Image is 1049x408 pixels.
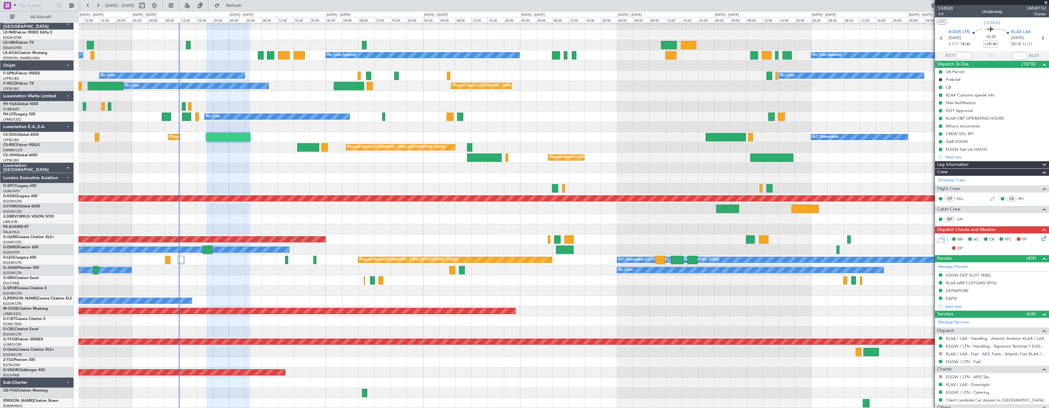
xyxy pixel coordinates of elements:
div: 20:00 [213,17,229,23]
div: [DATE] - [DATE] [327,12,350,18]
span: G-FJET [3,317,15,321]
span: Cabin Crew [937,206,960,213]
div: 20:00 [795,17,811,23]
div: 08:00 [455,17,471,23]
div: CS [1007,195,1017,202]
span: [DATE] - [DATE] [105,3,134,8]
div: 16:00 [876,17,892,23]
div: 04:00 [439,17,455,23]
a: Schedule Crew [938,177,965,184]
div: 20:00 [892,17,908,23]
span: Charter [937,366,952,373]
div: DOT Approval [946,108,973,113]
span: All Aircraft [16,15,65,19]
span: Dispatch [937,327,954,335]
div: 00:00 [229,17,245,23]
span: LX-GBH [3,41,17,45]
div: EAPIS [946,296,957,301]
div: 20:00 [601,17,617,23]
a: EDLW/DTM [3,46,21,50]
a: UUMO/OSF [3,342,22,347]
div: 16:00 [293,17,310,23]
span: LMJ411U [1027,5,1046,11]
a: EGGW / LTN - Handling - Signature Terminal 1 EGGW / LTN [946,344,1046,349]
div: 16:00 [487,17,504,23]
a: 2-TIJLPhenom 300 [3,358,35,362]
a: LX-AOACitation Mustang [3,51,47,55]
span: G-SPCY [3,184,16,188]
div: A/C Unavailable [813,132,838,142]
a: F-GPNJFalcon 900EX [3,72,40,75]
div: [DATE] - [DATE] [80,12,104,18]
span: [DATE] [949,35,961,41]
span: KLAX LAX [1011,29,1031,35]
span: Leg Information [937,161,968,168]
a: EGGW/LTN [3,353,22,357]
div: 04:00 [536,17,552,23]
span: 18:40 [960,41,970,47]
a: FCBB/BZV [3,107,20,112]
a: LFPB/LBG [3,86,19,91]
a: CS-RRCFalcon 900LX [3,143,40,147]
div: FAA Notification [946,100,976,105]
div: Planned Maint [GEOGRAPHIC_DATA] ([GEOGRAPHIC_DATA]) [453,81,550,91]
span: (4/4) [1027,255,1036,261]
div: CP [945,195,955,202]
button: All Aircraft [7,12,67,22]
a: LX-GBHFalcon 7X [3,41,34,45]
div: No Crew [125,81,139,91]
span: Dispatch To-Dos [937,61,968,68]
a: 9H-LPZLegacy 500 [3,113,35,116]
div: [DATE] - [DATE] [618,12,642,18]
div: [DATE] - [DATE] [133,12,156,18]
a: EGGW/LTN [3,271,22,275]
a: G-JAGAPhenom 300 [3,266,39,270]
div: EGGW DEP SLOT 1830z [946,273,991,278]
a: [PERSON_NAME]Citation Bravo [3,399,58,403]
div: [DATE] - [DATE] [424,12,448,18]
a: [PERSON_NAME]/QSA [3,56,40,60]
div: 12:00 [374,17,390,23]
input: --:-- [957,52,972,60]
span: Refresh [221,3,247,8]
div: 12:00 [83,17,99,23]
a: LX-INBFalcon 900EX EASy II [3,31,52,34]
div: [DATE] - [DATE] [909,12,933,18]
a: G-GARECessna Citation XLS+ [3,235,54,239]
a: RFI [1018,196,1032,202]
span: G-[PERSON_NAME] [3,297,37,300]
span: EGGW LTN [949,29,970,35]
a: LFMD/CEQ [3,117,21,122]
div: CB [946,85,951,90]
a: EGNR/CEG [3,240,22,245]
a: G-SPURCessna Citation II [3,286,46,290]
span: G-FOMO [3,205,19,208]
div: Planned Maint [GEOGRAPHIC_DATA] ([GEOGRAPHIC_DATA]) [170,132,267,142]
div: 20:00 [698,17,714,23]
div: 00:00 [132,17,148,23]
div: 12:00 [471,17,487,23]
span: 9H-YAA [3,102,17,106]
div: 00:00 [908,17,924,23]
div: 16:00 [99,17,116,23]
a: EGMC/SEN [3,322,22,326]
div: 04:00 [148,17,164,23]
span: FFC [1005,237,1012,243]
div: 04:00 [730,17,746,23]
div: 04:00 [245,17,261,23]
div: No Crew Sabadell [813,51,841,60]
div: 12:00 [568,17,584,23]
div: [DATE] - [DATE] [230,12,253,18]
a: EGLF/FAB [3,373,19,378]
a: Manage Permits [938,264,968,270]
span: CS-DOU [984,20,1000,26]
span: 1/4 [938,11,953,17]
div: 16:00 [779,17,795,23]
span: (6/6) [1027,311,1036,317]
span: CS-RRC [3,143,16,147]
a: JUV [956,216,970,222]
a: EGGW/LTN [3,209,22,214]
a: 9H-YAAGlobal 5000 [3,102,38,106]
span: FP [1022,237,1027,243]
div: 04:00 [633,17,649,23]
